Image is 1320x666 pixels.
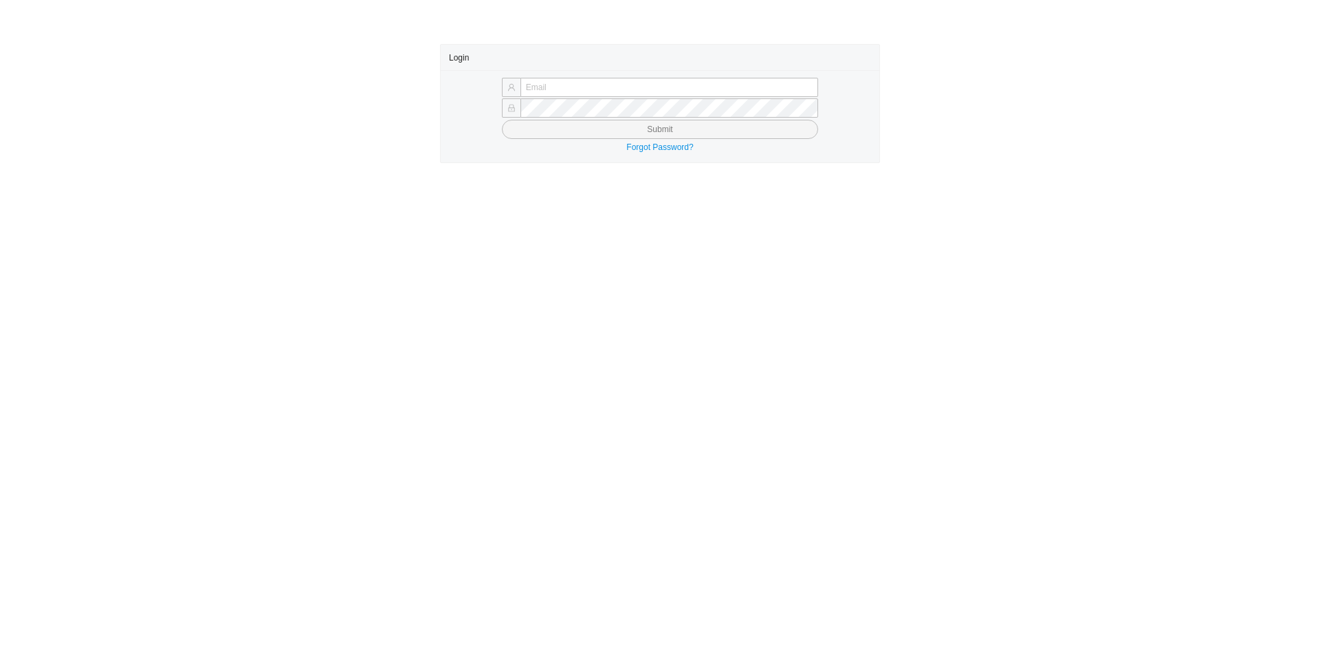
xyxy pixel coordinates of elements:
a: Forgot Password? [626,142,693,152]
span: lock [507,104,516,112]
div: Login [449,45,871,70]
button: Submit [502,120,818,139]
input: Email [520,78,818,97]
span: user [507,83,516,92]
